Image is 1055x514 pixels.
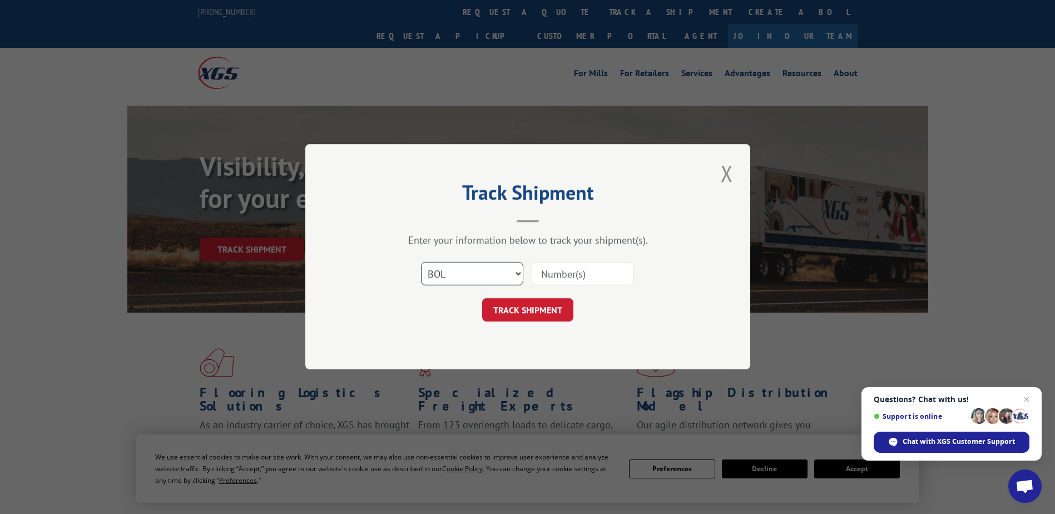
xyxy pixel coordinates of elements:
[361,234,695,247] div: Enter your information below to track your shipment(s).
[874,412,967,421] span: Support is online
[482,299,573,322] button: TRACK SHIPMENT
[717,158,736,189] button: Close modal
[874,395,1029,404] span: Questions? Chat with us!
[903,437,1015,447] span: Chat with XGS Customer Support
[874,432,1029,453] span: Chat with XGS Customer Support
[361,185,695,206] h2: Track Shipment
[532,263,634,286] input: Number(s)
[1008,469,1042,503] a: Open chat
